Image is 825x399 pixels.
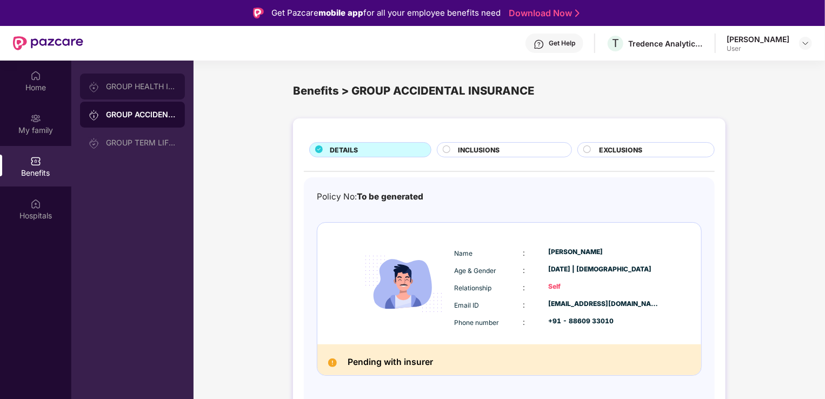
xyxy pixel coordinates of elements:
[612,37,619,50] span: T
[106,138,176,147] div: GROUP TERM LIFE INSURANCE
[509,8,576,19] a: Download Now
[628,38,704,49] div: Tredence Analytics Solutions Private Limited
[30,198,41,209] img: svg+xml;base64,PHN2ZyBpZD0iSG9zcGl0YWxzIiB4bWxucz0iaHR0cDovL3d3dy53My5vcmcvMjAwMC9zdmciIHdpZHRoPS...
[548,264,660,275] div: [DATE] | [DEMOGRAPHIC_DATA]
[317,190,423,203] div: Policy No:
[357,191,423,202] span: To be generated
[356,236,451,332] img: icon
[454,318,499,327] span: Phone number
[328,358,337,367] img: Pending
[575,8,580,19] img: Stroke
[534,39,544,50] img: svg+xml;base64,PHN2ZyBpZD0iSGVscC0zMngzMiIgeG1sbnM9Imh0dHA6Ly93d3cudzMub3JnLzIwMDAvc3ZnIiB3aWR0aD...
[523,265,525,275] span: :
[330,145,358,155] span: DETAILS
[454,284,491,292] span: Relationship
[454,267,496,275] span: Age & Gender
[253,8,264,18] img: Logo
[293,82,726,99] div: Benefits > GROUP ACCIDENTAL INSURANCE
[348,355,433,370] h2: Pending with insurer
[549,39,575,48] div: Get Help
[523,248,525,257] span: :
[548,282,660,292] div: Self
[523,317,525,327] span: :
[30,113,41,124] img: svg+xml;base64,PHN2ZyB3aWR0aD0iMjAiIGhlaWdodD0iMjAiIHZpZXdCb3g9IjAgMCAyMCAyMCIgZmlsbD0ibm9uZSIgeG...
[106,82,176,91] div: GROUP HEALTH INSURANCE
[523,283,525,292] span: :
[454,249,473,257] span: Name
[13,36,83,50] img: New Pazcare Logo
[30,156,41,167] img: svg+xml;base64,PHN2ZyBpZD0iQmVuZWZpdHMiIHhtbG5zPSJodHRwOi8vd3d3LnczLm9yZy8yMDAwL3N2ZyIgd2lkdGg9Ij...
[30,70,41,81] img: svg+xml;base64,PHN2ZyBpZD0iSG9tZSIgeG1sbnM9Imh0dHA6Ly93d3cudzMub3JnLzIwMDAvc3ZnIiB3aWR0aD0iMjAiIG...
[727,34,789,44] div: [PERSON_NAME]
[89,82,99,92] img: svg+xml;base64,PHN2ZyB3aWR0aD0iMjAiIGhlaWdodD0iMjAiIHZpZXdCb3g9IjAgMCAyMCAyMCIgZmlsbD0ibm9uZSIgeG...
[548,316,660,327] div: +91 - 88609 33010
[106,109,176,120] div: GROUP ACCIDENTAL INSURANCE
[600,145,643,155] span: EXCLUSIONS
[89,138,99,149] img: svg+xml;base64,PHN2ZyB3aWR0aD0iMjAiIGhlaWdodD0iMjAiIHZpZXdCb3g9IjAgMCAyMCAyMCIgZmlsbD0ibm9uZSIgeG...
[458,145,500,155] span: INCLUSIONS
[271,6,501,19] div: Get Pazcare for all your employee benefits need
[727,44,789,53] div: User
[454,301,479,309] span: Email ID
[548,247,660,257] div: [PERSON_NAME]
[89,110,99,121] img: svg+xml;base64,PHN2ZyB3aWR0aD0iMjAiIGhlaWdodD0iMjAiIHZpZXdCb3g9IjAgMCAyMCAyMCIgZmlsbD0ibm9uZSIgeG...
[318,8,363,18] strong: mobile app
[523,300,525,309] span: :
[548,299,660,309] div: [EMAIL_ADDRESS][DOMAIN_NAME]
[801,39,810,48] img: svg+xml;base64,PHN2ZyBpZD0iRHJvcGRvd24tMzJ4MzIiIHhtbG5zPSJodHRwOi8vd3d3LnczLm9yZy8yMDAwL3N2ZyIgd2...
